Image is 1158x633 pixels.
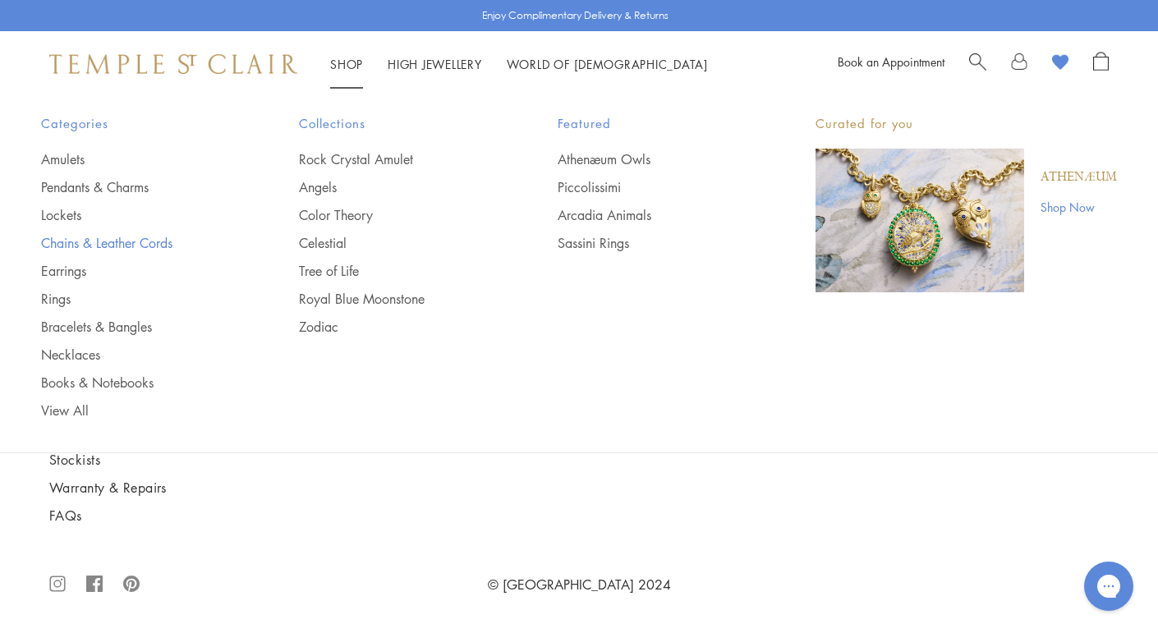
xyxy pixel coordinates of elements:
p: Enjoy Complimentary Delivery & Returns [482,7,669,24]
iframe: Gorgias live chat messenger [1076,556,1142,617]
a: Lockets [41,206,233,224]
a: Athenæum Owls [558,150,750,168]
a: Book an Appointment [838,53,944,70]
a: Chains & Leather Cords [41,234,233,252]
a: Rock Crystal Amulet [299,150,491,168]
a: World of [DEMOGRAPHIC_DATA]World of [DEMOGRAPHIC_DATA] [507,56,708,72]
a: Angels [299,178,491,196]
a: Warranty & Repairs [49,479,226,497]
a: Necklaces [41,346,233,364]
a: Earrings [41,262,233,280]
span: Collections [299,113,491,134]
nav: Main navigation [330,54,708,75]
a: Tree of Life [299,262,491,280]
a: Sassini Rings [558,234,750,252]
a: Open Shopping Bag [1093,52,1109,76]
a: Pendants & Charms [41,178,233,196]
a: Amulets [41,150,233,168]
a: Arcadia Animals [558,206,750,224]
a: Rings [41,290,233,308]
a: FAQs [49,507,226,525]
a: Search [969,52,986,76]
a: Athenæum [1041,168,1117,186]
span: Featured [558,113,750,134]
span: Categories [41,113,233,134]
a: Royal Blue Moonstone [299,290,491,308]
a: Zodiac [299,318,491,336]
a: Shop Now [1041,198,1117,216]
a: View Wishlist [1052,52,1068,76]
a: ShopShop [330,56,363,72]
p: Curated for you [816,113,1117,134]
a: © [GEOGRAPHIC_DATA] 2024 [488,576,671,594]
a: View All [41,401,233,420]
a: Bracelets & Bangles [41,318,233,336]
img: Temple St. Clair [49,54,297,74]
a: Color Theory [299,206,491,224]
a: Stockists [49,451,226,469]
a: High JewelleryHigh Jewellery [388,56,482,72]
a: Piccolissimi [558,178,750,196]
a: Celestial [299,234,491,252]
a: Books & Notebooks [41,374,233,392]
